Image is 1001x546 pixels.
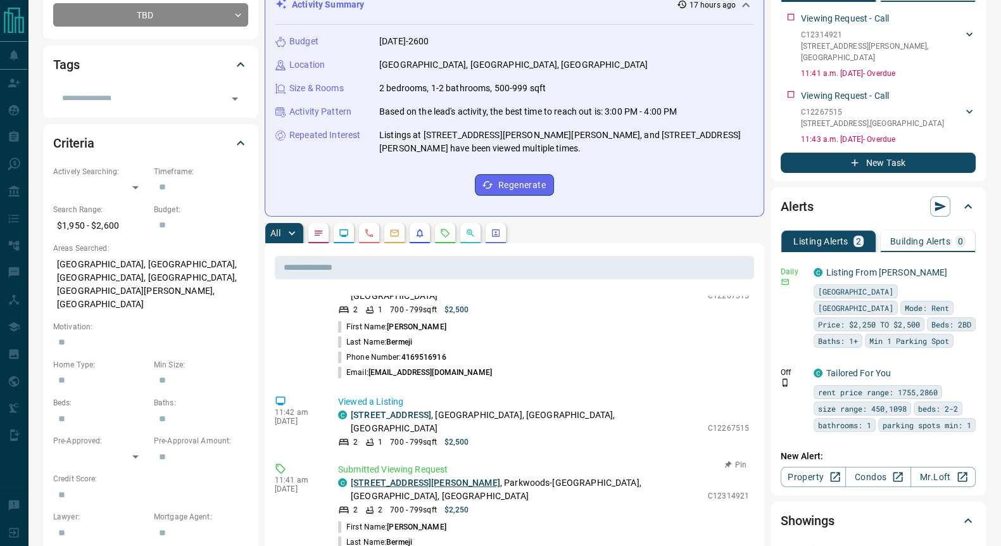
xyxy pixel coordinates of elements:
a: Listing From [PERSON_NAME] [826,267,947,277]
p: [STREET_ADDRESS][PERSON_NAME] , [GEOGRAPHIC_DATA] [801,41,963,63]
h2: Showings [781,511,834,531]
p: 700 - 799 sqft [390,304,436,315]
p: Areas Searched: [53,243,248,254]
a: Property [781,467,846,487]
p: First Name: [338,321,446,333]
div: Showings [781,505,976,536]
p: Submitted Viewing Request [338,463,749,476]
p: C12267515 [801,106,944,118]
p: 11:41 a.m. [DATE] - Overdue [801,68,976,79]
p: 2 [353,304,358,315]
span: [EMAIL_ADDRESS][DOMAIN_NAME] [368,368,492,377]
p: , [GEOGRAPHIC_DATA], [GEOGRAPHIC_DATA], [GEOGRAPHIC_DATA] [351,409,702,435]
p: Email: [338,367,492,378]
span: Bermeji [386,338,412,346]
p: New Alert: [781,450,976,463]
p: $2,500 [444,436,469,448]
span: [GEOGRAPHIC_DATA] [818,302,893,314]
p: Activity Pattern [289,105,351,118]
span: beds: 2-2 [918,402,958,415]
span: size range: 450,1098 [818,402,907,415]
div: Tags [53,49,248,80]
p: C12267515 [708,422,749,434]
p: Budget: [154,204,248,215]
div: condos.ca [814,268,822,277]
p: Viewing Request - Call [801,12,889,25]
p: 11:43 a.m. [DATE] - Overdue [801,134,976,145]
span: 4169516916 [401,353,446,362]
p: Phone Number: [338,352,446,363]
p: Min Size: [154,359,248,371]
p: [STREET_ADDRESS] , [GEOGRAPHIC_DATA] [801,118,944,129]
p: C12267515 [708,290,749,302]
span: Baths: 1+ [818,334,858,347]
div: condos.ca [338,410,347,419]
div: C12267515[STREET_ADDRESS],[GEOGRAPHIC_DATA] [801,104,976,132]
p: Lawyer: [53,511,148,523]
p: , Parkwoods-[GEOGRAPHIC_DATA], [GEOGRAPHIC_DATA], [GEOGRAPHIC_DATA] [351,476,702,503]
span: [GEOGRAPHIC_DATA] [818,285,893,298]
p: Credit Score: [53,473,248,485]
p: 2 [353,436,358,448]
p: 2 [353,504,358,516]
p: C12314921 [801,29,963,41]
svg: Agent Actions [491,228,501,238]
span: Mode: Rent [905,302,949,314]
p: 2 bedrooms, 1-2 bathrooms, 500-999 sqft [379,82,546,95]
p: Beds: [53,397,148,409]
p: C12314921 [708,490,749,502]
p: 2 [856,237,861,246]
p: Location [289,58,325,72]
svg: Requests [440,228,450,238]
p: Last Name: [338,336,412,348]
p: 700 - 799 sqft [390,504,436,516]
h2: Tags [53,54,79,75]
p: Search Range: [53,204,148,215]
span: Min 1 Parking Spot [869,334,949,347]
p: Timeframe: [154,166,248,177]
p: Off [781,367,806,378]
p: Budget [289,35,318,48]
p: Home Type: [53,359,148,371]
svg: Email [781,277,790,286]
p: All [270,229,280,238]
p: [DATE] [275,417,319,426]
svg: Notes [313,228,324,238]
p: 11:41 am [275,476,319,485]
p: 0 [958,237,963,246]
p: Mortgage Agent: [154,511,248,523]
p: Pre-Approved: [53,435,148,447]
a: [STREET_ADDRESS][PERSON_NAME] [351,478,500,488]
p: Motivation: [53,321,248,333]
span: parking spots min: 1 [883,419,971,431]
div: condos.ca [814,369,822,378]
div: condos.ca [338,478,347,487]
p: Repeated Interest [289,129,360,142]
p: Size & Rooms [289,82,344,95]
svg: Push Notification Only [781,378,790,387]
a: Mr.Loft [910,467,976,487]
svg: Opportunities [465,228,475,238]
a: Tailored For You [826,368,891,378]
h2: Criteria [53,133,94,153]
p: Actively Searching: [53,166,148,177]
p: Pre-Approval Amount: [154,435,248,447]
p: [DATE]-2600 [379,35,429,48]
p: [GEOGRAPHIC_DATA], [GEOGRAPHIC_DATA], [GEOGRAPHIC_DATA], [GEOGRAPHIC_DATA], [GEOGRAPHIC_DATA][PER... [53,254,248,315]
button: New Task [781,153,976,173]
p: Listing Alerts [793,237,848,246]
p: $2,250 [444,504,469,516]
p: First Name: [338,521,446,533]
svg: Listing Alerts [415,228,425,238]
p: Viewed a Listing [338,395,749,409]
p: 11:42 am [275,408,319,417]
p: [DATE] [275,485,319,493]
span: [PERSON_NAME] [387,322,446,331]
svg: Lead Browsing Activity [339,228,349,238]
p: Viewing Request - Call [801,89,889,103]
p: [GEOGRAPHIC_DATA], [GEOGRAPHIC_DATA], [GEOGRAPHIC_DATA] [379,58,648,72]
div: Alerts [781,191,976,222]
span: [PERSON_NAME] [387,523,446,531]
a: [STREET_ADDRESS] [351,410,431,420]
svg: Emails [389,228,400,238]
